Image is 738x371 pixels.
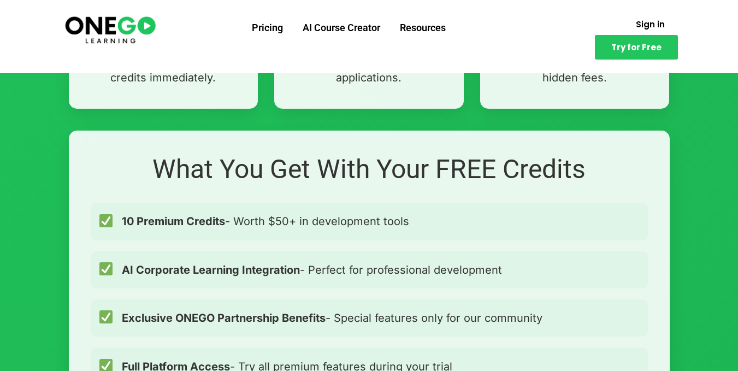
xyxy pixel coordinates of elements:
[611,43,662,51] span: Try for Free
[99,214,113,227] img: ✅
[242,14,293,42] a: Pricing
[122,263,300,276] strong: AI Corporate Learning Integration
[99,262,113,275] img: ✅
[293,14,390,42] a: AI Course Creator
[122,213,409,230] span: - Worth $50+ in development tools
[595,35,678,60] a: Try for Free
[122,309,542,327] span: - Special features only for our community
[99,310,113,323] img: ✅
[636,20,665,28] span: Sign in
[623,14,678,35] a: Sign in
[122,311,326,325] strong: Exclusive ONEGO Partnership Benefits
[122,215,225,228] strong: 10 Premium Credits
[91,152,648,186] h2: What You Get With Your FREE Credits
[122,261,502,279] span: - Perfect for professional development
[390,14,456,42] a: Resources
